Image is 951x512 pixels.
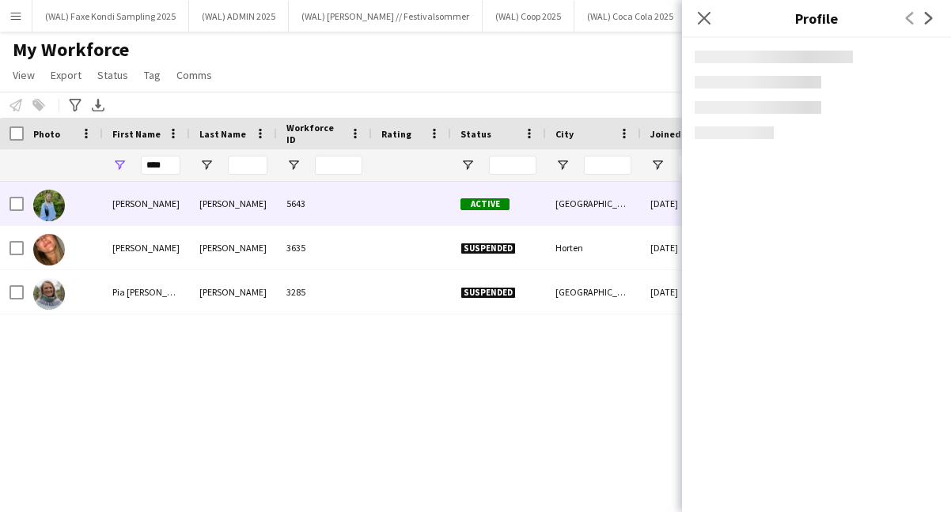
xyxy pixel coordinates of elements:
img: Pia Andreassen Helland [33,190,65,221]
app-action-btn: Advanced filters [66,96,85,115]
div: [DATE] [641,270,736,314]
a: View [6,65,41,85]
a: Export [44,65,88,85]
span: Status [97,68,128,82]
span: My Workforce [13,38,129,62]
img: Pia Ingrid Patricia Walker [33,278,65,310]
span: Photo [33,128,60,140]
span: View [13,68,35,82]
div: [DATE] [641,182,736,225]
a: Comms [170,65,218,85]
span: Status [460,128,491,140]
span: Active [460,198,510,210]
span: Rating [381,128,411,140]
div: [PERSON_NAME] [190,270,277,314]
div: [GEOGRAPHIC_DATA] [546,270,641,314]
div: 3285 [277,270,372,314]
button: (WAL) Faxe Kondi Sampling 2025 [32,1,189,32]
div: [PERSON_NAME] [190,226,277,269]
div: [PERSON_NAME] [190,182,277,225]
input: Joined Filter Input [679,156,726,175]
div: 5643 [277,182,372,225]
button: Open Filter Menu [199,158,214,172]
button: (WAL) Coop 2025 [483,1,574,32]
div: 3635 [277,226,372,269]
span: Suspended [460,287,516,299]
span: Tag [144,68,161,82]
button: Open Filter Menu [112,158,127,172]
a: Tag [138,65,167,85]
div: [PERSON_NAME] [103,226,190,269]
span: City [555,128,574,140]
input: City Filter Input [584,156,631,175]
div: Horten [546,226,641,269]
img: Pia Gundersen [33,234,65,265]
div: [GEOGRAPHIC_DATA] [546,182,641,225]
span: Joined [650,128,681,140]
span: Comms [176,68,212,82]
button: Open Filter Menu [460,158,475,172]
input: Last Name Filter Input [228,156,267,175]
app-action-btn: Export XLSX [89,96,108,115]
button: Open Filter Menu [555,158,570,172]
span: First Name [112,128,161,140]
div: Pia [PERSON_NAME] [PERSON_NAME] [103,270,190,314]
div: [PERSON_NAME] [103,182,190,225]
input: First Name Filter Input [141,156,180,175]
input: Status Filter Input [489,156,536,175]
a: Status [91,65,135,85]
input: Workforce ID Filter Input [315,156,362,175]
span: Last Name [199,128,246,140]
button: (WAL) Coca Cola 2025 [574,1,687,32]
span: Workforce ID [286,122,343,145]
div: [DATE] [641,226,736,269]
span: Export [51,68,81,82]
span: Suspended [460,243,516,254]
button: Open Filter Menu [650,158,665,172]
button: (WAL) [PERSON_NAME] // Festivalsommer [289,1,483,32]
button: Open Filter Menu [286,158,301,172]
button: (WAL) ADMIN 2025 [189,1,289,32]
h3: Profile [682,8,951,28]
